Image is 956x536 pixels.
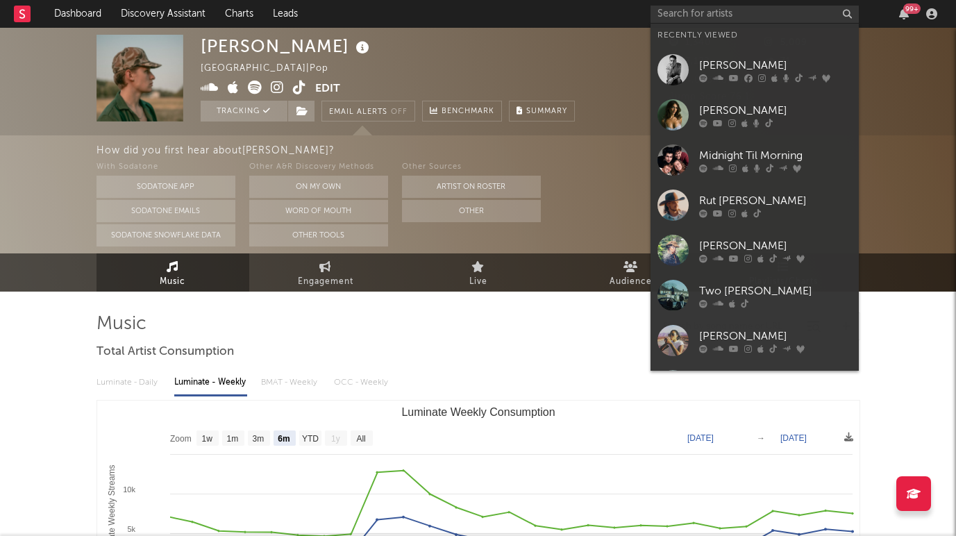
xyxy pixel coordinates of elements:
[651,92,859,137] a: [PERSON_NAME]
[97,344,234,360] span: Total Artist Consumption
[201,60,344,77] div: [GEOGRAPHIC_DATA] | Pop
[757,433,765,443] text: →
[301,434,318,444] text: YTD
[278,434,290,444] text: 6m
[249,176,388,198] button: On My Own
[174,371,247,394] div: Luminate - Weekly
[170,434,192,444] text: Zoom
[651,228,859,273] a: [PERSON_NAME]
[97,176,235,198] button: Sodatone App
[356,434,365,444] text: All
[469,274,487,290] span: Live
[687,433,714,443] text: [DATE]
[699,192,852,209] div: Rut [PERSON_NAME]
[699,57,852,74] div: [PERSON_NAME]
[903,3,921,14] div: 99 +
[249,224,388,246] button: Other Tools
[201,35,373,58] div: [PERSON_NAME]
[249,200,388,222] button: Word Of Mouth
[442,103,494,120] span: Benchmark
[699,102,852,119] div: [PERSON_NAME]
[651,273,859,318] a: Two [PERSON_NAME]
[226,434,238,444] text: 1m
[97,224,235,246] button: Sodatone Snowflake Data
[315,81,340,98] button: Edit
[201,101,287,122] button: Tracking
[699,237,852,254] div: [PERSON_NAME]
[402,159,541,176] div: Other Sources
[651,363,859,408] a: [PERSON_NAME]
[127,525,135,533] text: 5k
[402,200,541,222] button: Other
[249,159,388,176] div: Other A&R Discovery Methods
[123,485,135,494] text: 10k
[651,47,859,92] a: [PERSON_NAME]
[402,253,555,292] a: Live
[97,159,235,176] div: With Sodatone
[699,328,852,344] div: [PERSON_NAME]
[657,27,852,44] div: Recently Viewed
[97,200,235,222] button: Sodatone Emails
[201,434,212,444] text: 1w
[610,274,652,290] span: Audience
[249,253,402,292] a: Engagement
[509,101,575,122] button: Summary
[402,176,541,198] button: Artist on Roster
[252,434,264,444] text: 3m
[651,183,859,228] a: Rut [PERSON_NAME]
[699,147,852,164] div: Midnight Til Morning
[780,433,807,443] text: [DATE]
[699,283,852,299] div: Two [PERSON_NAME]
[526,108,567,115] span: Summary
[391,108,408,116] em: Off
[651,137,859,183] a: Midnight Til Morning
[899,8,909,19] button: 99+
[651,318,859,363] a: [PERSON_NAME]
[331,434,340,444] text: 1y
[97,253,249,292] a: Music
[422,101,502,122] a: Benchmark
[321,101,415,122] button: Email AlertsOff
[401,406,555,418] text: Luminate Weekly Consumption
[298,274,353,290] span: Engagement
[555,253,707,292] a: Audience
[651,6,859,23] input: Search for artists
[160,274,185,290] span: Music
